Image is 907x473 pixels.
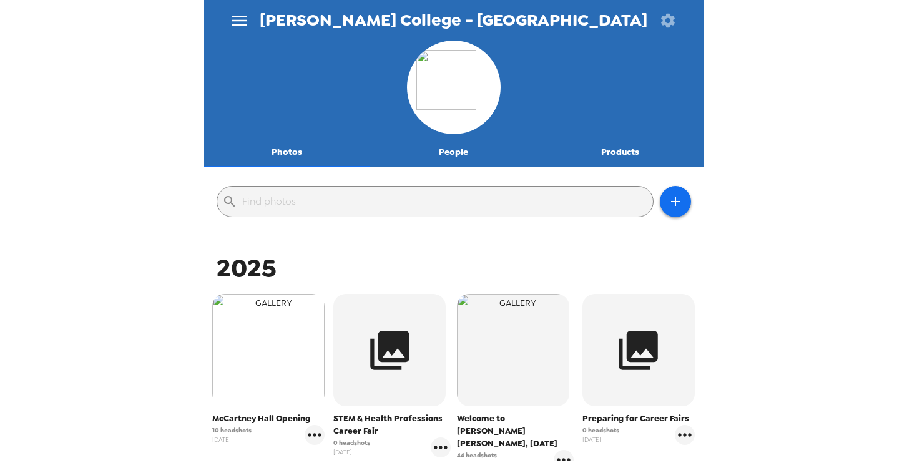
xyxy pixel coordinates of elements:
[217,251,277,285] span: 2025
[260,12,647,29] span: [PERSON_NAME] College - [GEOGRAPHIC_DATA]
[457,451,497,460] span: 44 headshots
[582,426,619,435] span: 0 headshots
[370,137,537,167] button: People
[204,137,371,167] button: Photos
[212,412,325,425] span: McCartney Hall Opening
[212,435,252,444] span: [DATE]
[675,425,695,445] button: gallery menu
[554,450,574,470] button: gallery menu
[212,294,325,406] img: gallery
[333,412,451,437] span: STEM & Health Professions Career Fair
[242,192,648,212] input: Find photos
[431,437,451,457] button: gallery menu
[582,412,695,425] span: Preparing for Career Fairs
[457,294,569,406] img: gallery
[457,412,574,450] span: Welcome to [PERSON_NAME] [PERSON_NAME], [DATE]
[212,426,252,435] span: 10 headshots
[582,435,619,444] span: [DATE]
[333,447,370,457] span: [DATE]
[537,137,704,167] button: Products
[305,425,325,445] button: gallery menu
[416,50,491,125] img: org logo
[457,460,497,469] span: [DATE]
[333,438,370,447] span: 0 headshots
